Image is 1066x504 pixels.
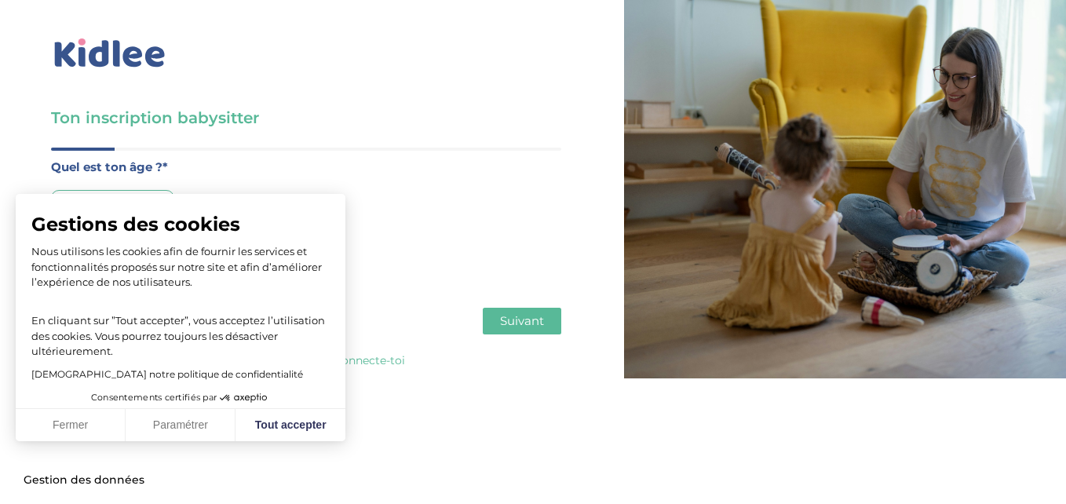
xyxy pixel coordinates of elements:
[334,353,405,367] a: Connecte-toi
[51,190,174,220] div: Moins de 18 ans
[31,244,330,290] p: Nous utilisons les cookies afin de fournir les services et fonctionnalités proposés sur notre sit...
[51,107,561,129] h3: Ton inscription babysitter
[235,409,345,442] button: Tout accepter
[483,308,561,334] button: Suivant
[83,388,278,408] button: Consentements certifiés par
[500,313,544,328] span: Suivant
[51,35,169,71] img: logo_kidlee_bleu
[14,464,154,497] button: Fermer le widget sans consentement
[51,157,561,177] label: Quel est ton âge ?*
[126,409,235,442] button: Paramétrer
[220,374,267,422] svg: Axeptio
[91,393,217,402] span: Consentements certifiés par
[16,409,126,442] button: Fermer
[31,298,330,360] p: En cliquant sur ”Tout accepter”, vous acceptez l’utilisation des cookies. Vous pourrez toujours l...
[31,368,303,380] a: [DEMOGRAPHIC_DATA] notre politique de confidentialité
[24,473,144,488] span: Gestion des données
[31,213,330,236] span: Gestions des cookies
